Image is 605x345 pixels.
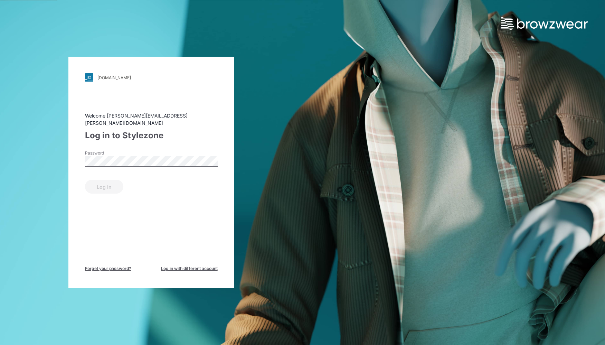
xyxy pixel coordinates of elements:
img: browzwear-logo.e42bd6dac1945053ebaf764b6aa21510.svg [501,17,588,30]
div: Welcome [PERSON_NAME][EMAIL_ADDRESS][PERSON_NAME][DOMAIN_NAME] [85,112,218,127]
a: [DOMAIN_NAME] [85,73,218,82]
div: [DOMAIN_NAME] [97,75,131,80]
div: Log in to Stylezone [85,129,218,142]
span: Log in with different account [161,265,218,272]
img: stylezone-logo.562084cfcfab977791bfbf7441f1a819.svg [85,73,93,82]
label: Password [85,150,133,156]
span: Forget your password? [85,265,131,272]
